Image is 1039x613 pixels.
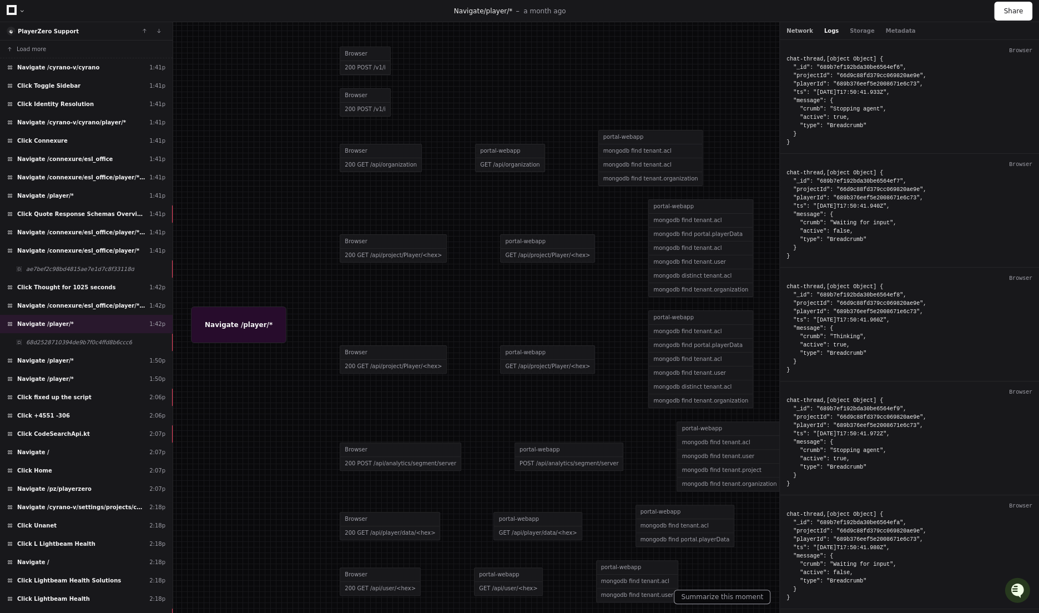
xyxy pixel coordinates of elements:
[110,117,134,125] span: Pylon
[26,265,134,273] span: ae7bef2c98bd4815ae7e1d7c8f33118d
[786,169,1032,260] div: chat-thread,[object Object] { "_id": "689b7ef192bda30be6564ef7", "projectId": "66d9c88fd379cc0698...
[149,411,165,420] div: 2:06p
[11,83,31,103] img: 1756235613930-3d25f9e4-fa56-45dd-b3ad-e072dfbd1548
[149,192,165,200] div: 1:41p
[11,11,33,33] img: PlayerZero
[786,510,1032,602] div: chat-thread,[object Object] { "_id": "689b7ef192bda30be6564efa", "projectId": "66d9c88fd379cc0698...
[17,247,139,255] span: Navigate /connexure/esl_office/player/*
[17,302,145,310] span: Navigate /connexure/esl_office/player/* (Stored Procedure Historical Analysis)
[26,338,132,346] span: 68d2528710394de9b7f0c4ffd8b6ccc6
[149,210,165,218] div: 1:41p
[786,55,1032,147] div: chat-thread,[object Object] { "_id": "689b7ef192bda30be6564ef6", "projectId": "66d9c88fd379cc0698...
[149,430,165,438] div: 2:07p
[149,558,165,566] div: 2:18p
[17,540,95,548] span: Click L Lightbeam Health
[17,521,57,530] span: Click Unanet
[674,590,770,604] button: Summarize this moment
[149,173,165,182] div: 1:41p
[38,83,182,94] div: Start new chat
[149,503,165,511] div: 2:18p
[149,100,165,108] div: 1:41p
[149,320,165,328] div: 1:42p
[149,521,165,530] div: 2:18p
[149,540,165,548] div: 2:18p
[994,2,1032,21] button: Share
[149,155,165,163] div: 1:41p
[149,466,165,475] div: 2:07p
[483,7,512,15] span: /player/*
[17,558,49,566] span: Navigate /
[149,63,165,72] div: 1:41p
[149,448,165,456] div: 2:07p
[18,28,79,34] a: PlayerZero Support
[1003,576,1033,606] iframe: Open customer support
[8,28,15,35] img: 13.svg
[149,118,165,127] div: 1:41p
[17,283,115,292] span: Click Thought for 1025 seconds
[17,100,94,108] span: Click Identity Resolution
[17,375,74,383] span: Navigate /player/*
[523,7,566,16] p: a month ago
[17,466,52,475] span: Click Home
[38,94,161,103] div: We're offline, but we'll be back soon!
[149,595,165,603] div: 2:18p
[17,393,92,401] span: Click fixed up the script
[149,356,165,365] div: 1:50p
[17,63,99,72] span: Navigate /cyrano-v/cyrano
[17,595,90,603] span: Click Lightbeam Health
[17,173,145,182] span: Navigate /connexure/esl_office/player/* (Quote Response Schema Differences)
[885,27,915,35] button: Metadata
[17,82,80,90] span: Click Toggle Sidebar
[17,228,145,237] span: Navigate /connexure/esl_office/player/* (Quote Response Schema Differences)
[149,228,165,237] div: 1:41p
[850,27,874,35] button: Storage
[824,27,839,35] button: Logs
[786,283,1032,374] div: chat-thread,[object Object] { "_id": "689b7ef192bda30be6564ef8", "projectId": "66d9c88fd379cc0698...
[149,393,165,401] div: 2:06p
[11,44,202,62] div: Welcome
[17,503,145,511] span: Navigate /cyrano-v/settings/projects/cyrano
[149,247,165,255] div: 1:41p
[1009,502,1032,510] div: Browser
[17,320,74,328] span: Navigate /player/*
[17,576,121,585] span: Click Lightbeam Health Solutions
[17,155,113,163] span: Navigate /connexure/esl_office
[17,210,145,218] span: Click Quote Response Schemas Overview
[149,485,165,493] div: 2:07p
[1009,388,1032,396] div: Browser
[17,411,70,420] span: Click +4551 -306
[189,86,202,99] button: Start new chat
[78,116,134,125] a: Powered byPylon
[17,118,126,127] span: Navigate /cyrano-v/cyrano/player/*
[149,82,165,90] div: 1:41p
[786,396,1032,488] div: chat-thread,[object Object] { "_id": "689b7ef192bda30be6564ef9", "projectId": "66d9c88fd379cc0698...
[17,448,49,456] span: Navigate /
[17,430,90,438] span: Click CodeSearchApi.kt
[149,576,165,585] div: 2:18p
[149,302,165,310] div: 1:42p
[17,485,92,493] span: Navigate /pz/playerzero
[149,375,165,383] div: 1:50p
[1009,160,1032,169] div: Browser
[1009,47,1032,55] div: Browser
[786,27,813,35] button: Network
[454,7,484,15] span: Navigate
[17,356,74,365] span: Navigate /player/*
[17,45,46,53] span: Load more
[1009,274,1032,283] div: Browser
[149,283,165,292] div: 1:42p
[17,137,68,145] span: Click Connexure
[17,192,74,200] span: Navigate /player/*
[149,137,165,145] div: 1:41p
